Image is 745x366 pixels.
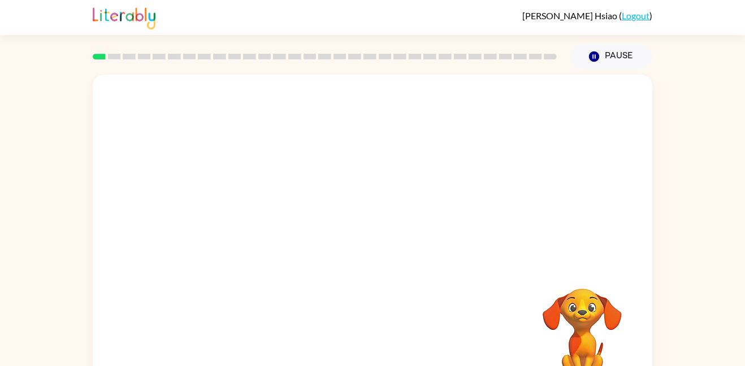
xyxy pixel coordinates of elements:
a: Logout [622,10,649,21]
div: ( ) [522,10,652,21]
img: Literably [93,5,155,29]
span: [PERSON_NAME] Hsiao [522,10,619,21]
button: Pause [570,44,652,70]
